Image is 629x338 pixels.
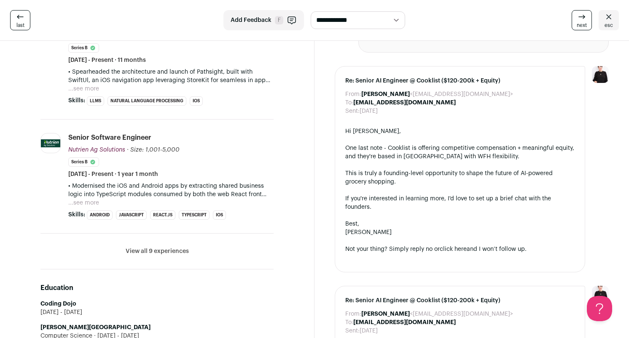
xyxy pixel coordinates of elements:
[587,296,612,321] iframe: Help Scout Beacon - Open
[345,318,353,327] dt: To:
[68,68,274,85] p: • Spearheaded the architecture and launch of Pathsight, built with SwiftUl, an iOS navigation app...
[223,10,304,30] button: Add Feedback F
[592,286,609,303] img: 9240684-medium_jpg
[360,327,378,335] dd: [DATE]
[361,90,513,98] dd: <[EMAIL_ADDRESS][DOMAIN_NAME]>
[572,10,592,30] a: next
[345,169,575,186] div: This is truly a founding-level opportunity to shape the future of AI-powered grocery shopping.
[353,100,456,106] b: [EMAIL_ADDRESS][DOMAIN_NAME]
[345,327,360,335] dt: Sent:
[345,77,575,85] span: Re: Senior AI Engineer @ Cooklist ($120-200k + Equity)
[179,210,210,220] li: TypeScript
[345,310,361,318] dt: From:
[345,194,575,211] div: If you're interested in learning more, I'd love to set up a brief chat with the founders.
[605,22,613,29] span: esc
[68,182,274,199] p: • Modernised the iOS and Android apps by extracting shared business logic into TypeScript modules...
[40,325,151,330] strong: [PERSON_NAME][GEOGRAPHIC_DATA]
[345,296,575,305] span: Re: Senior AI Engineer @ Cooklist ($120-200k + Equity)
[345,98,353,107] dt: To:
[40,283,274,293] h2: Education
[68,210,85,219] span: Skills:
[190,96,203,106] li: iOS
[213,210,226,220] li: iOS
[68,96,85,105] span: Skills:
[40,308,82,317] span: [DATE] - [DATE]
[68,170,158,178] span: [DATE] - Present · 1 year 1 month
[345,144,575,161] div: One last note - Cooklist is offering competitive compensation + meaningful equity, and they're ba...
[345,220,575,228] div: Best,
[16,22,24,29] span: last
[87,96,104,106] li: LLMs
[345,228,575,237] div: [PERSON_NAME]
[275,16,283,24] span: F
[127,147,180,153] span: · Size: 1,001-5,000
[10,10,30,30] a: last
[87,210,113,220] li: Android
[116,210,147,220] li: JavaScript
[68,133,151,142] div: Senior Software Engineer
[68,199,99,207] button: ...see more
[361,311,410,317] b: [PERSON_NAME]
[345,127,575,136] div: Hi [PERSON_NAME],
[361,310,513,318] dd: <[EMAIL_ADDRESS][DOMAIN_NAME]>
[68,147,125,153] span: Nutrien Ag Solutions
[68,85,99,93] button: ...see more
[231,16,271,24] span: Add Feedback
[68,43,99,53] li: Series B
[150,210,175,220] li: React.js
[41,139,60,147] img: fb74f60e872aad64df3d16688d009023725eee670100394f7e0411d4f4edd90f
[440,246,467,252] a: click here
[353,319,456,325] b: [EMAIL_ADDRESS][DOMAIN_NAME]
[345,107,360,115] dt: Sent:
[40,301,76,307] strong: Coding Dojo
[577,22,587,29] span: next
[108,96,186,106] li: Natural Language Processing
[345,245,575,253] div: Not your thing? Simply reply no or and I won’t follow up.
[361,91,410,97] b: [PERSON_NAME]
[599,10,619,30] a: esc
[68,157,99,167] li: Series B
[345,90,361,98] dt: From:
[360,107,378,115] dd: [DATE]
[126,247,189,255] button: View all 9 experiences
[68,56,146,64] span: [DATE] - Present · 11 months
[592,66,609,83] img: 9240684-medium_jpg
